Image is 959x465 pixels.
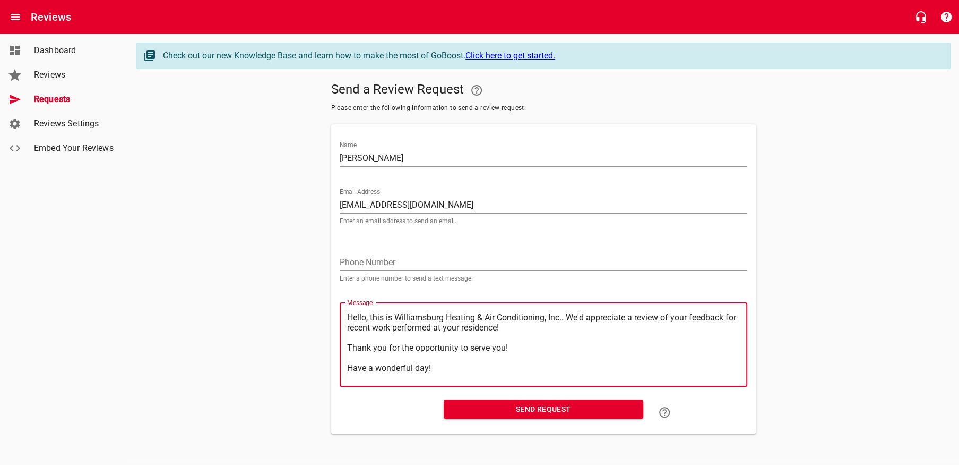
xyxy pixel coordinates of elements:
button: Send Request [444,400,643,419]
span: Reviews Settings [34,117,115,130]
div: Check out our new Knowledge Base and learn how to make the most of GoBoost. [163,49,939,62]
span: Dashboard [34,44,115,57]
span: Reviews [34,69,115,81]
span: Requests [34,93,115,106]
label: Email Address [340,189,380,195]
button: Open drawer [3,4,28,30]
textarea: Hello, this is Williamsburg Heating & Air Conditioning, Inc.. We'd appreciate a review of your fe... [347,312,740,377]
h6: Reviews [31,9,71,26]
span: Send Request [452,403,635,416]
span: Please enter the following information to send a review request. [331,103,756,114]
p: Enter an email address to send an email. [340,218,747,224]
h5: Send a Review Request [331,78,756,103]
a: Learn how to "Send a Review Request" [652,400,677,425]
a: Click here to get started. [465,50,555,61]
p: Enter a phone number to send a text message. [340,275,747,282]
label: Name [340,142,357,148]
a: Your Google or Facebook account must be connected to "Send a Review Request" [464,78,489,103]
button: Support Portal [934,4,959,30]
button: Live Chat [908,4,934,30]
span: Embed Your Reviews [34,142,115,155]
